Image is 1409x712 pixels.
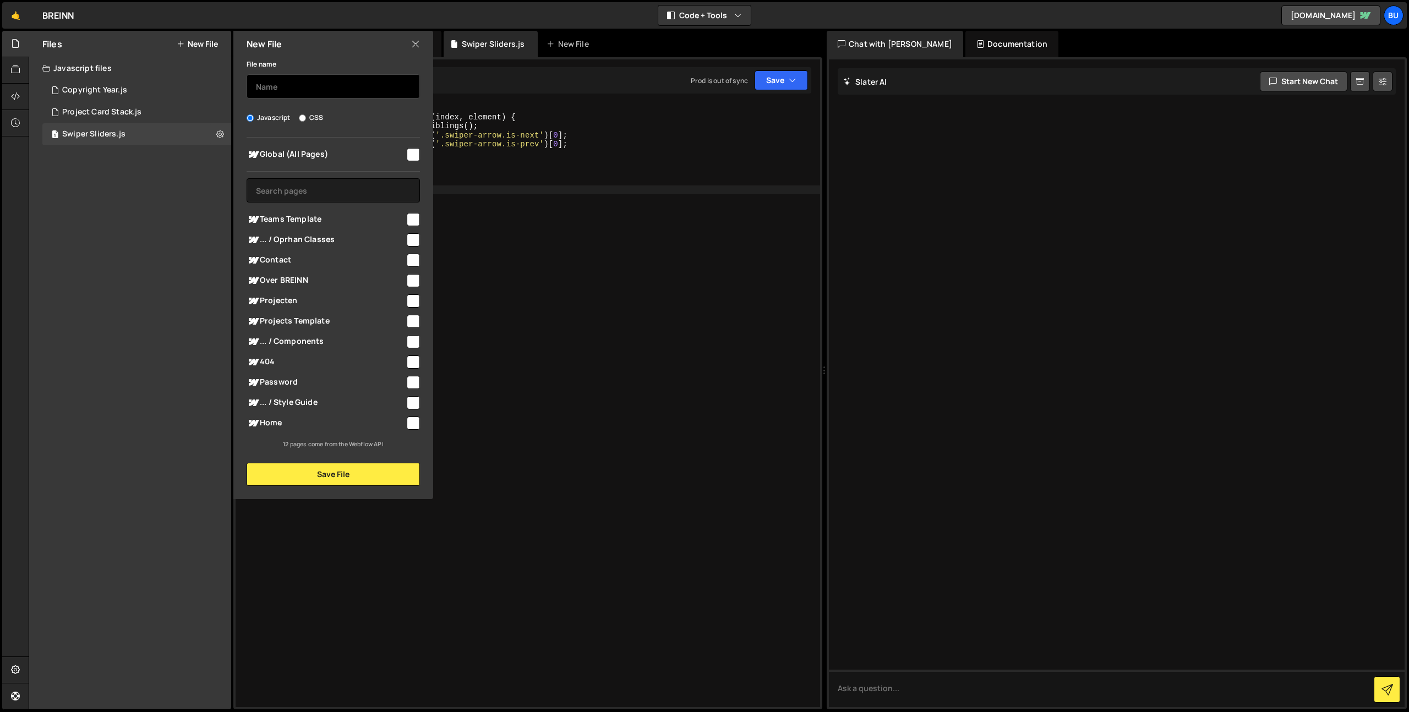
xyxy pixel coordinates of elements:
button: Save File [247,463,420,486]
label: File name [247,59,276,70]
h2: Slater AI [843,76,887,87]
div: BREINN [42,9,74,22]
small: 12 pages come from the Webflow API [283,440,383,448]
span: ... / Oprhan Classes [247,233,405,247]
label: CSS [299,112,323,123]
h2: New File [247,38,282,50]
span: ... / Style Guide [247,396,405,409]
h2: Files [42,38,62,50]
div: 17243/47771.js [42,101,231,123]
button: New File [177,40,218,48]
div: Copyright Year.js [62,85,127,95]
a: [DOMAIN_NAME] [1281,6,1380,25]
span: 404 [247,355,405,369]
span: 1 [52,131,58,140]
input: Name [247,74,420,98]
div: 17243/47778.js [42,79,231,101]
button: Start new chat [1260,72,1347,91]
span: Over BREINN [247,274,405,287]
div: 17243/47721.js [42,123,231,145]
div: Project Card Stack.js [62,107,141,117]
span: ... / Components [247,335,405,348]
a: 🤙 [2,2,29,29]
div: New File [547,39,593,50]
div: Prod is out of sync [691,76,748,85]
input: CSS [299,114,306,122]
span: Global (All Pages) [247,148,405,161]
div: Swiper Sliders.js [62,129,125,139]
a: Bu [1384,6,1403,25]
input: Javascript [247,114,254,122]
div: Javascript files [29,57,231,79]
span: Projecten [247,294,405,308]
button: Save [755,70,808,90]
button: Code + Tools [658,6,751,25]
span: Teams Template [247,213,405,226]
div: Swiper Sliders.js [462,39,525,50]
input: Search pages [247,178,420,202]
span: Projects Template [247,315,405,328]
span: Home [247,417,405,430]
span: Contact [247,254,405,267]
div: Chat with [PERSON_NAME] [827,31,963,57]
span: Password [247,376,405,389]
label: Javascript [247,112,291,123]
div: Documentation [965,31,1058,57]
